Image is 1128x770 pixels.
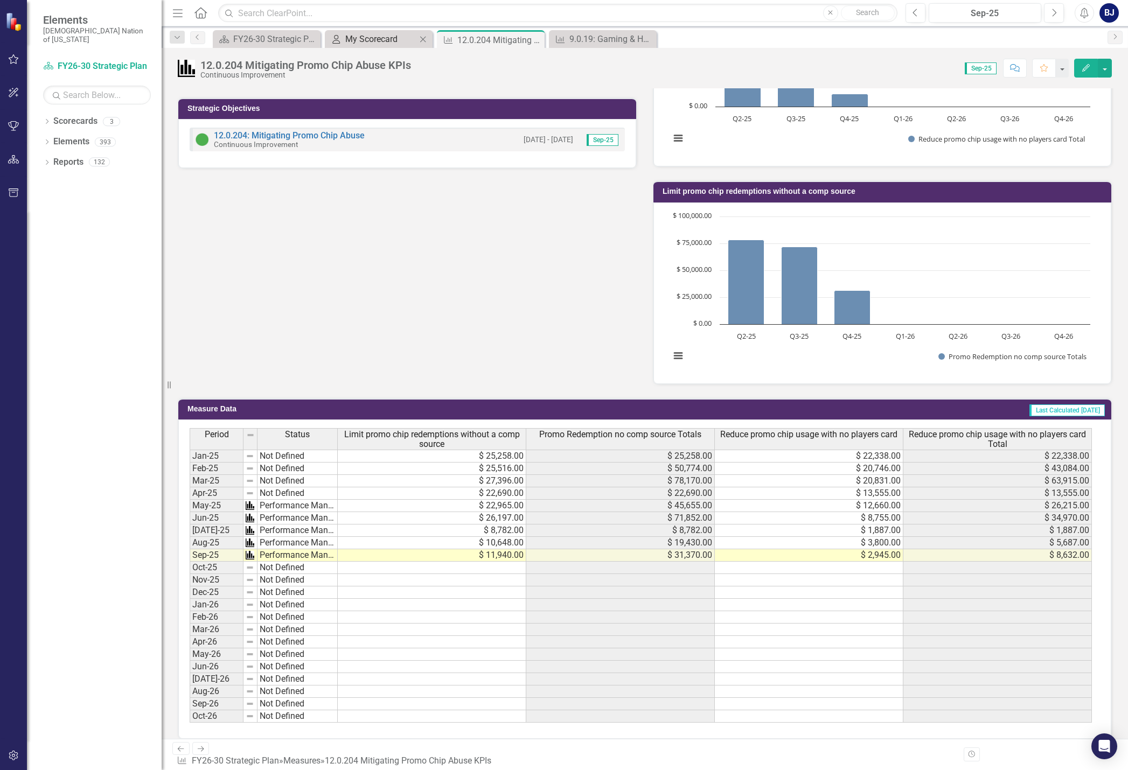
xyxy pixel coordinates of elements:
span: Limit promo chip redemptions without a comp source [340,430,524,449]
a: Reports [53,156,83,169]
td: $ 1,887.00 [903,524,1092,537]
td: Oct-25 [190,562,243,574]
button: View chart menu, Chart [671,348,686,363]
img: 8DAGhfEEPCf229AAAAAElFTkSuQmCC [246,489,254,498]
td: Performance Management [257,537,338,549]
text: Q2-26 [947,114,966,123]
td: $ 8,782.00 [526,524,715,537]
div: 393 [95,137,116,146]
div: Open Intercom Messenger [1091,733,1117,759]
td: Nov-25 [190,574,243,586]
td: $ 22,690.00 [526,487,715,500]
img: 8DAGhfEEPCf229AAAAAElFTkSuQmCC [246,699,254,708]
td: $ 19,430.00 [526,537,715,549]
td: $ 5,687.00 [903,537,1092,549]
text: Q4-26 [1054,114,1073,123]
td: Apr-25 [190,487,243,500]
text: $ 50,000.00 [677,264,712,274]
td: Not Defined [257,710,338,723]
button: Sep-25 [929,3,1041,23]
td: $ 25,258.00 [338,450,526,463]
div: 132 [89,158,110,167]
img: 8DAGhfEEPCf229AAAAAElFTkSuQmCC [246,712,254,720]
td: Aug-25 [190,537,243,549]
td: Not Defined [257,648,338,661]
td: Mar-26 [190,624,243,636]
div: 12.0.204 Mitigating Promo Chip Abuse KPIs [200,59,411,71]
div: 12.0.204 Mitigating Promo Chip Abuse KPIs [457,33,542,47]
text: $ 25,000.00 [677,291,712,301]
td: Not Defined [257,673,338,685]
text: Q3-25 [786,114,805,123]
td: Not Defined [257,611,338,624]
text: Q4-26 [1054,331,1073,341]
td: Not Defined [257,636,338,648]
td: Not Defined [257,685,338,698]
td: Not Defined [257,624,338,636]
small: Continuous Improvement [214,140,298,149]
td: $ 71,852.00 [526,512,715,524]
span: Search [856,8,879,17]
td: Performance Management [257,524,338,537]
td: Sep-25 [190,549,243,562]
text: Q3-26 [1000,114,1019,123]
a: FY26-30 Strategic Plan [192,755,279,766]
td: $ 43,084.00 [903,463,1092,475]
img: 8DAGhfEEPCf229AAAAAElFTkSuQmCC [246,625,254,634]
td: $ 34,970.00 [903,512,1092,524]
small: [DEMOGRAPHIC_DATA] Nation of [US_STATE] [43,26,151,44]
td: $ 22,338.00 [903,450,1092,463]
path: Q4-25, 8,632. Reduce promo chip usage with no players card Total. [832,94,868,107]
img: 8DAGhfEEPCf229AAAAAElFTkSuQmCC [246,638,254,646]
img: 8DAGhfEEPCf229AAAAAElFTkSuQmCC [246,477,254,485]
div: » » [177,755,496,767]
text: Q4-25 [840,114,859,123]
span: Last Calculated [DATE] [1029,404,1105,416]
td: Performance Management [257,512,338,524]
text: Q1-26 [896,331,915,341]
td: $ 26,215.00 [903,500,1092,512]
td: $ 8,755.00 [715,512,903,524]
a: FY26-30 Strategic Plan [43,60,151,73]
img: 8DAGhfEEPCf229AAAAAElFTkSuQmCC [246,464,254,473]
path: Q4-25, 31,370. Promo Redemption no comp source Totals. [834,290,871,324]
td: Not Defined [257,574,338,586]
span: Reduce promo chip usage with no players card [720,430,897,439]
td: May-25 [190,500,243,512]
td: $ 8,632.00 [903,549,1092,562]
a: Elements [53,136,89,148]
td: Not Defined [257,562,338,574]
img: 8DAGhfEEPCf229AAAAAElFTkSuQmCC [246,588,254,597]
img: ClearPoint Strategy [5,12,24,31]
div: BJ [1099,3,1119,23]
svg: Interactive chart [665,211,1096,373]
td: Not Defined [257,599,338,611]
td: $ 25,258.00 [526,450,715,463]
img: Tm0czyi0d3z6KbMvzUvpfTW2q1jaz45CuN2C4x9rtfABtMFvAAn+ByuUVLYSwAAAABJRU5ErkJggg== [246,501,254,510]
a: My Scorecard [328,32,416,46]
span: Elements [43,13,151,26]
td: $ 63,915.00 [903,475,1092,487]
text: $ 0.00 [689,101,707,110]
button: Show Reduce promo chip usage with no players card Total [908,134,1086,144]
text: $ 0.00 [693,318,712,328]
text: $ 100,000.00 [673,211,712,220]
img: 8DAGhfEEPCf229AAAAAElFTkSuQmCC [246,563,254,572]
img: 8DAGhfEEPCf229AAAAAElFTkSuQmCC [246,687,254,696]
text: Q2-25 [733,114,751,123]
img: Tm0czyi0d3z6KbMvzUvpfTW2q1jaz45CuN2C4x9rtfABtMFvAAn+ByuUVLYSwAAAABJRU5ErkJggg== [246,514,254,522]
img: 8DAGhfEEPCf229AAAAAElFTkSuQmCC [246,613,254,621]
div: 3 [103,117,120,126]
td: May-26 [190,648,243,661]
td: Not Defined [257,450,338,463]
a: 9.0.19: Gaming & Hospitality Tip Process KPIs [552,32,654,46]
td: $ 22,338.00 [715,450,903,463]
td: $ 13,555.00 [903,487,1092,500]
span: Sep-25 [587,134,618,146]
button: View chart menu, Chart [671,131,686,146]
div: Continuous Improvement [200,71,411,79]
td: $ 45,655.00 [526,500,715,512]
div: FY26-30 Strategic Plan [233,32,318,46]
img: 8DAGhfEEPCf229AAAAAElFTkSuQmCC [246,600,254,609]
td: Not Defined [257,487,338,500]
